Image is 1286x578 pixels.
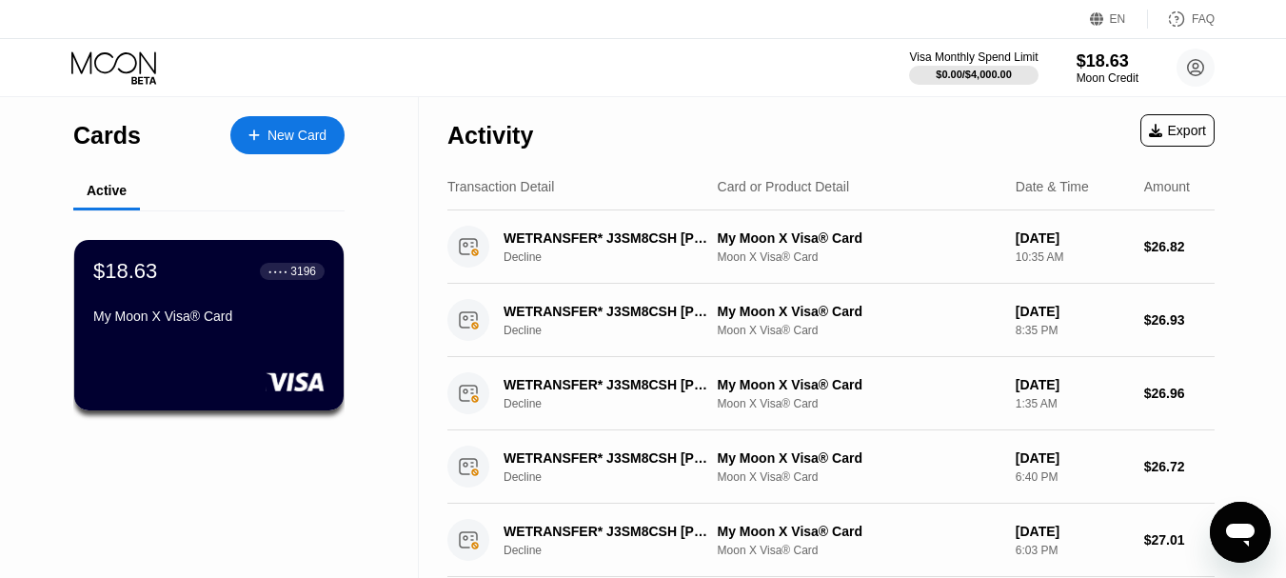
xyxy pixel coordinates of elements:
[504,450,717,466] div: WETRANSFER* J3SM8CSH [PHONE_NUMBER] NL
[718,250,1000,264] div: Moon X Visa® Card
[1016,304,1129,319] div: [DATE]
[1016,524,1129,539] div: [DATE]
[718,544,1000,557] div: Moon X Visa® Card
[504,397,733,410] div: Decline
[718,450,1000,466] div: My Moon X Visa® Card
[1144,386,1215,401] div: $26.96
[447,179,554,194] div: Transaction Detail
[1016,179,1089,194] div: Date & Time
[1016,544,1129,557] div: 6:03 PM
[1016,324,1129,337] div: 8:35 PM
[504,324,733,337] div: Decline
[1077,51,1138,71] div: $18.63
[73,122,141,149] div: Cards
[1192,12,1215,26] div: FAQ
[1016,230,1129,246] div: [DATE]
[1144,239,1215,254] div: $26.82
[447,430,1215,504] div: WETRANSFER* J3SM8CSH [PHONE_NUMBER] NLDeclineMy Moon X Visa® CardMoon X Visa® Card[DATE]6:40 PM$2...
[87,183,127,198] div: Active
[504,304,717,319] div: WETRANSFER* J3SM8CSH [PHONE_NUMBER] NL
[1016,450,1129,466] div: [DATE]
[909,50,1038,85] div: Visa Monthly Spend Limit$0.00/$4,000.00
[268,269,287,274] div: ● ● ● ●
[1140,114,1215,147] div: Export
[504,470,733,484] div: Decline
[718,397,1000,410] div: Moon X Visa® Card
[718,524,1000,539] div: My Moon X Visa® Card
[504,250,733,264] div: Decline
[93,259,157,284] div: $18.63
[504,377,717,392] div: WETRANSFER* J3SM8CSH [PHONE_NUMBER] NL
[447,122,533,149] div: Activity
[1110,12,1126,26] div: EN
[1144,459,1215,474] div: $26.72
[718,304,1000,319] div: My Moon X Visa® Card
[1090,10,1148,29] div: EN
[718,377,1000,392] div: My Moon X Visa® Card
[1210,502,1271,563] iframe: Button to launch messaging window
[290,265,316,278] div: 3196
[718,470,1000,484] div: Moon X Visa® Card
[1016,250,1129,264] div: 10:35 AM
[504,230,717,246] div: WETRANSFER* J3SM8CSH [PHONE_NUMBER] NL
[504,524,717,539] div: WETRANSFER* J3SM8CSH [PHONE_NUMBER] NL
[1077,51,1138,85] div: $18.63Moon Credit
[447,210,1215,284] div: WETRANSFER* J3SM8CSH [PHONE_NUMBER] NLDeclineMy Moon X Visa® CardMoon X Visa® Card[DATE]10:35 AM$...
[504,544,733,557] div: Decline
[1077,71,1138,85] div: Moon Credit
[936,69,1012,80] div: $0.00 / $4,000.00
[1016,377,1129,392] div: [DATE]
[1144,532,1215,548] div: $27.01
[1016,470,1129,484] div: 6:40 PM
[230,116,345,154] div: New Card
[93,309,325,324] div: My Moon X Visa® Card
[718,230,1000,246] div: My Moon X Visa® Card
[718,179,850,194] div: Card or Product Detail
[447,357,1215,430] div: WETRANSFER* J3SM8CSH [PHONE_NUMBER] NLDeclineMy Moon X Visa® CardMoon X Visa® Card[DATE]1:35 AM$2...
[1144,312,1215,328] div: $26.93
[74,240,344,410] div: $18.63● ● ● ●3196My Moon X Visa® Card
[909,50,1038,64] div: Visa Monthly Spend Limit
[1149,123,1206,138] div: Export
[718,324,1000,337] div: Moon X Visa® Card
[1148,10,1215,29] div: FAQ
[447,504,1215,577] div: WETRANSFER* J3SM8CSH [PHONE_NUMBER] NLDeclineMy Moon X Visa® CardMoon X Visa® Card[DATE]6:03 PM$2...
[447,284,1215,357] div: WETRANSFER* J3SM8CSH [PHONE_NUMBER] NLDeclineMy Moon X Visa® CardMoon X Visa® Card[DATE]8:35 PM$2...
[1016,397,1129,410] div: 1:35 AM
[267,128,326,144] div: New Card
[1144,179,1190,194] div: Amount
